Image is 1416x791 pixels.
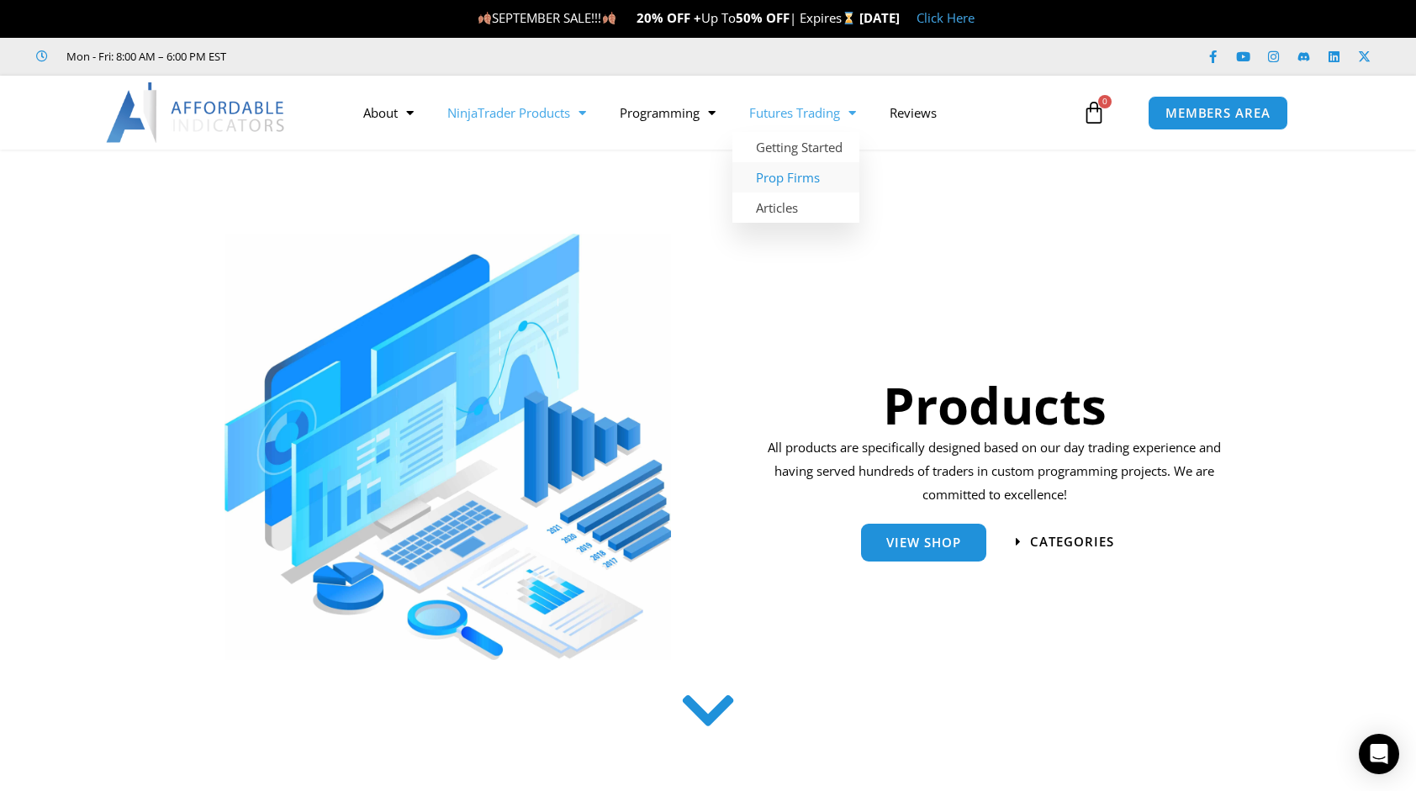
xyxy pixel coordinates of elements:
[886,536,961,549] span: View Shop
[859,9,900,26] strong: [DATE]
[637,9,701,26] strong: 20% OFF +
[225,234,671,660] img: ProductsSection scaled | Affordable Indicators – NinjaTrader
[62,46,226,66] span: Mon - Fri: 8:00 AM – 6:00 PM EST
[762,436,1227,507] p: All products are specifically designed based on our day trading experience and having served hund...
[478,12,491,24] img: 🍂
[250,48,502,65] iframe: Customer reviews powered by Trustpilot
[346,93,431,132] a: About
[732,132,859,162] a: Getting Started
[861,524,986,562] a: View Shop
[843,12,855,24] img: ⌛
[873,93,954,132] a: Reviews
[1359,734,1399,774] div: Open Intercom Messenger
[1165,107,1271,119] span: MEMBERS AREA
[762,370,1227,440] h1: Products
[346,93,1078,132] nav: Menu
[1148,96,1288,130] a: MEMBERS AREA
[603,93,732,132] a: Programming
[1057,88,1131,137] a: 0
[917,9,975,26] a: Click Here
[478,9,859,26] span: SEPTEMBER SALE!!! Up To | Expires
[732,132,859,223] ul: Futures Trading
[1016,535,1114,548] a: categories
[732,192,859,223] a: Articles
[106,82,287,143] img: LogoAI | Affordable Indicators – NinjaTrader
[1098,95,1112,108] span: 0
[431,93,603,132] a: NinjaTrader Products
[736,9,790,26] strong: 50% OFF
[1030,535,1114,548] span: categories
[732,93,873,132] a: Futures Trading
[603,12,616,24] img: 🍂
[732,162,859,192] a: Prop Firms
